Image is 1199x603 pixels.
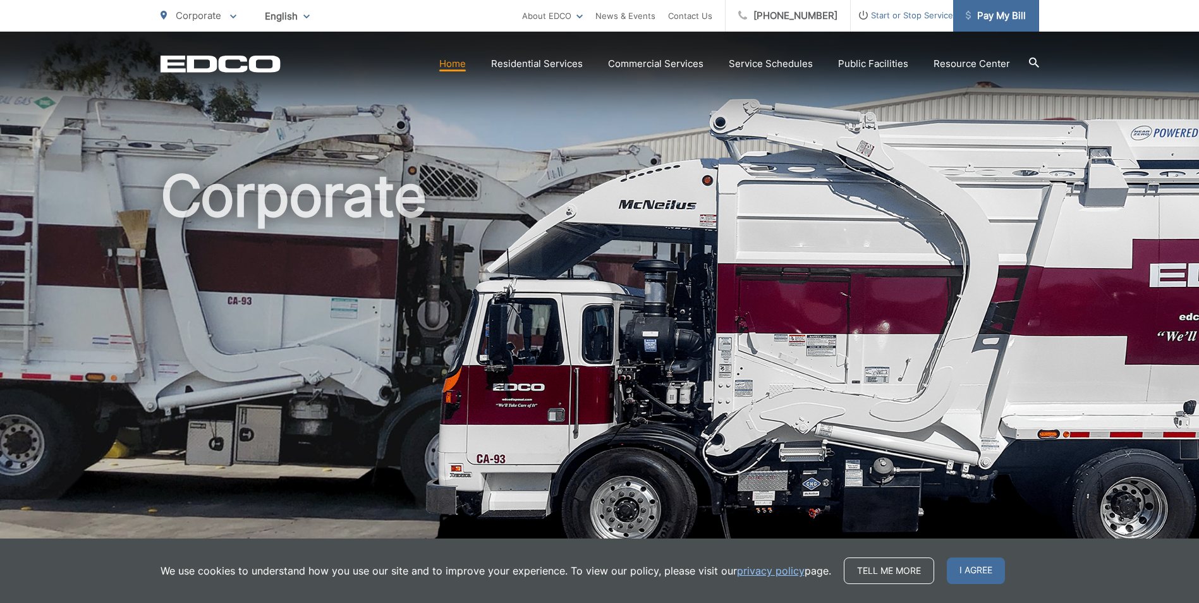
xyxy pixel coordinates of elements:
[966,8,1026,23] span: Pay My Bill
[439,56,466,71] a: Home
[595,8,655,23] a: News & Events
[729,56,813,71] a: Service Schedules
[844,557,934,584] a: Tell me more
[838,56,908,71] a: Public Facilities
[176,9,221,21] span: Corporate
[934,56,1010,71] a: Resource Center
[255,5,319,27] span: English
[161,563,831,578] p: We use cookies to understand how you use our site and to improve your experience. To view our pol...
[737,563,805,578] a: privacy policy
[947,557,1005,584] span: I agree
[608,56,703,71] a: Commercial Services
[161,55,281,73] a: EDCD logo. Return to the homepage.
[668,8,712,23] a: Contact Us
[161,164,1039,564] h1: Corporate
[491,56,583,71] a: Residential Services
[522,8,583,23] a: About EDCO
